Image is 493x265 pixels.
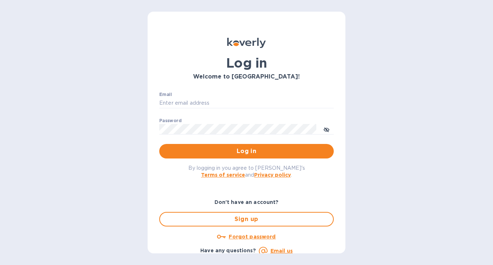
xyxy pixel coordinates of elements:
[159,55,334,71] h1: Log in
[270,248,293,254] a: Email us
[159,144,334,158] button: Log in
[165,147,328,156] span: Log in
[159,119,181,123] label: Password
[229,234,276,240] u: Forgot password
[159,98,334,109] input: Enter email address
[159,73,334,80] h3: Welcome to [GEOGRAPHIC_DATA]!
[227,38,266,48] img: Koverly
[159,212,334,226] button: Sign up
[166,215,327,224] span: Sign up
[254,172,291,178] a: Privacy policy
[200,248,256,253] b: Have any questions?
[215,199,279,205] b: Don't have an account?
[188,165,305,178] span: By logging in you agree to [PERSON_NAME]'s and .
[201,172,245,178] a: Terms of service
[319,122,334,136] button: toggle password visibility
[159,92,172,97] label: Email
